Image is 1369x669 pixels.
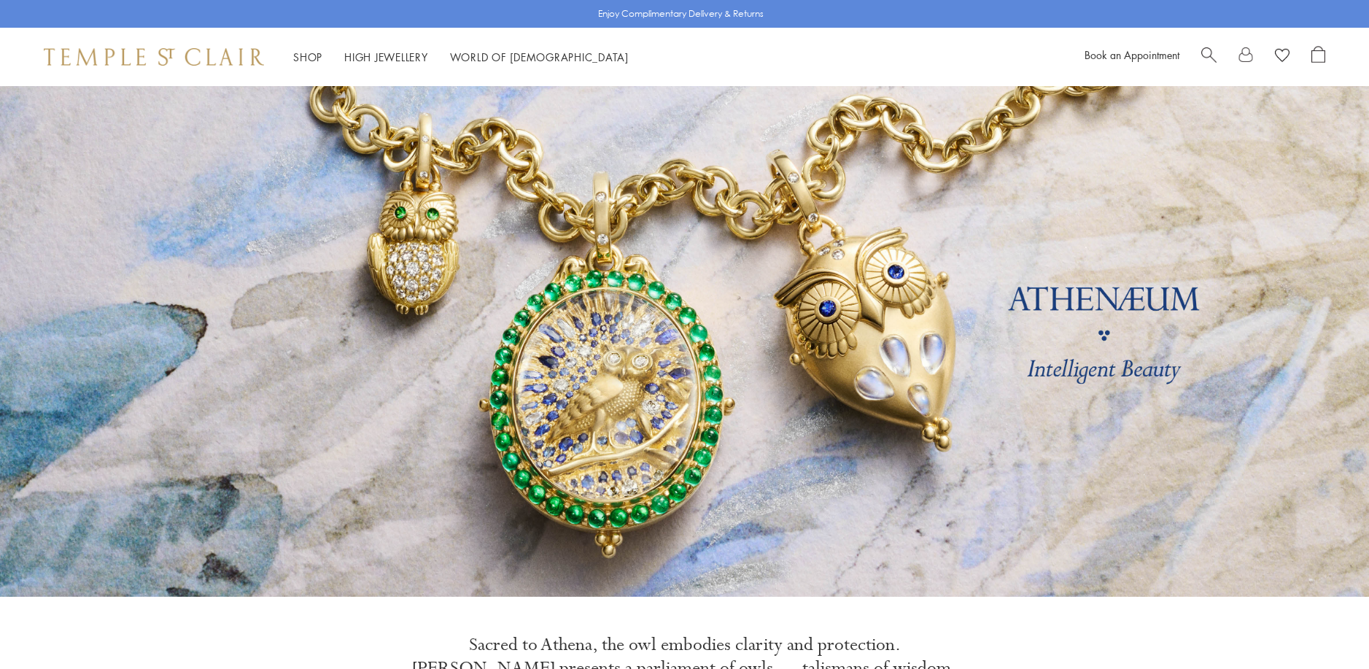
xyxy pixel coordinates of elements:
[344,50,428,64] a: High JewelleryHigh Jewellery
[1085,47,1179,62] a: Book an Appointment
[1201,46,1217,68] a: Search
[44,48,264,66] img: Temple St. Clair
[1311,46,1325,68] a: Open Shopping Bag
[1275,46,1290,68] a: View Wishlist
[293,50,322,64] a: ShopShop
[1296,600,1354,654] iframe: Gorgias live chat messenger
[293,48,629,66] nav: Main navigation
[598,7,764,21] p: Enjoy Complimentary Delivery & Returns
[450,50,629,64] a: World of [DEMOGRAPHIC_DATA]World of [DEMOGRAPHIC_DATA]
